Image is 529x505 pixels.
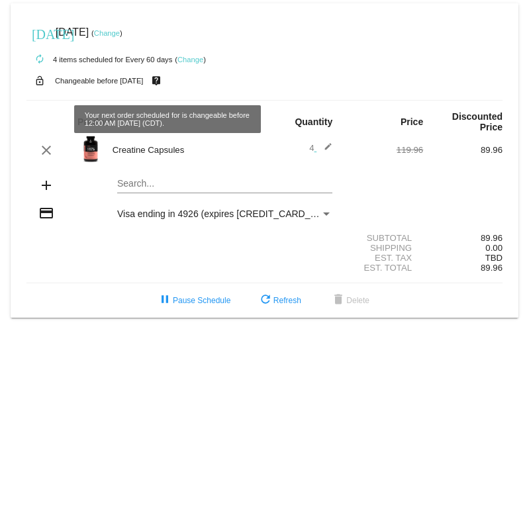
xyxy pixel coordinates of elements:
[295,116,332,127] strong: Quantity
[77,116,113,127] strong: Product
[117,179,332,189] input: Search...
[452,111,503,132] strong: Discounted Price
[32,25,48,41] mat-icon: [DATE]
[26,56,172,64] small: 4 items scheduled for Every 60 days
[106,145,265,155] div: Creatine Capsules
[344,233,423,243] div: Subtotal
[117,208,339,219] span: Visa ending in 4926 (expires [CREDIT_CARD_DATA])
[316,142,332,158] mat-icon: edit
[485,243,503,253] span: 0.00
[146,289,241,312] button: Pause Schedule
[91,29,122,37] small: ( )
[344,253,423,263] div: Est. Tax
[77,136,104,162] img: Image-1-Creatine-Capsules-1000x1000-Transp.png
[330,293,346,308] mat-icon: delete
[32,52,48,68] mat-icon: autorenew
[148,72,164,89] mat-icon: live_help
[309,143,332,153] span: 4
[32,72,48,89] mat-icon: lock_open
[157,296,230,305] span: Pause Schedule
[485,253,503,263] span: TBD
[481,263,503,273] span: 89.96
[55,77,144,85] small: Changeable before [DATE]
[157,293,173,308] mat-icon: pause
[117,208,332,219] mat-select: Payment Method
[344,243,423,253] div: Shipping
[94,29,120,37] a: Change
[177,56,203,64] a: Change
[330,296,369,305] span: Delete
[423,233,503,243] div: 89.96
[320,289,380,312] button: Delete
[344,145,423,155] div: 119.96
[344,263,423,273] div: Est. Total
[258,293,273,308] mat-icon: refresh
[401,116,423,127] strong: Price
[258,296,301,305] span: Refresh
[175,56,206,64] small: ( )
[247,289,312,312] button: Refresh
[38,205,54,221] mat-icon: credit_card
[423,145,503,155] div: 89.96
[38,177,54,193] mat-icon: add
[38,142,54,158] mat-icon: clear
